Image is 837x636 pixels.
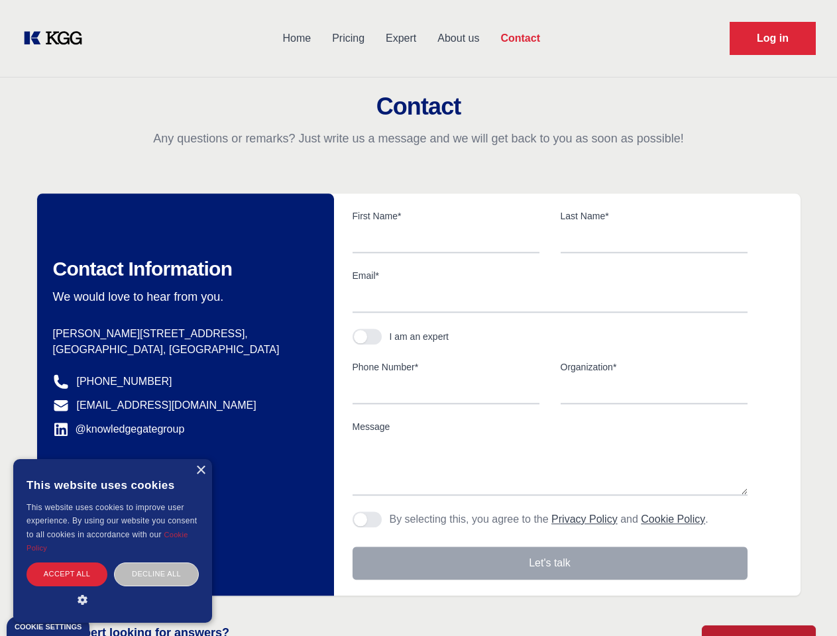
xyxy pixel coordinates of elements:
[53,289,313,305] p: We would love to hear from you.
[27,503,197,539] span: This website uses cookies to improve user experience. By using our website you consent to all coo...
[15,623,82,631] div: Cookie settings
[641,513,705,525] a: Cookie Policy
[353,360,539,374] label: Phone Number*
[27,531,188,552] a: Cookie Policy
[27,469,199,501] div: This website uses cookies
[561,360,748,374] label: Organization*
[390,511,708,527] p: By selecting this, you agree to the and .
[375,21,427,56] a: Expert
[53,421,185,437] a: @knowledgegategroup
[353,547,748,580] button: Let's talk
[490,21,551,56] a: Contact
[53,342,313,358] p: [GEOGRAPHIC_DATA], [GEOGRAPHIC_DATA]
[53,257,313,281] h2: Contact Information
[53,326,313,342] p: [PERSON_NAME][STREET_ADDRESS],
[321,21,375,56] a: Pricing
[114,562,199,586] div: Decline all
[27,562,107,586] div: Accept all
[427,21,490,56] a: About us
[353,420,748,433] label: Message
[77,397,256,413] a: [EMAIL_ADDRESS][DOMAIN_NAME]
[16,131,821,146] p: Any questions or remarks? Just write us a message and we will get back to you as soon as possible!
[16,93,821,120] h2: Contact
[21,28,93,49] a: KOL Knowledge Platform: Talk to Key External Experts (KEE)
[771,572,837,636] iframe: Chat Widget
[353,209,539,223] label: First Name*
[561,209,748,223] label: Last Name*
[272,21,321,56] a: Home
[195,466,205,476] div: Close
[390,330,449,343] div: I am an expert
[353,269,748,282] label: Email*
[730,22,816,55] a: Request Demo
[551,513,618,525] a: Privacy Policy
[77,374,172,390] a: [PHONE_NUMBER]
